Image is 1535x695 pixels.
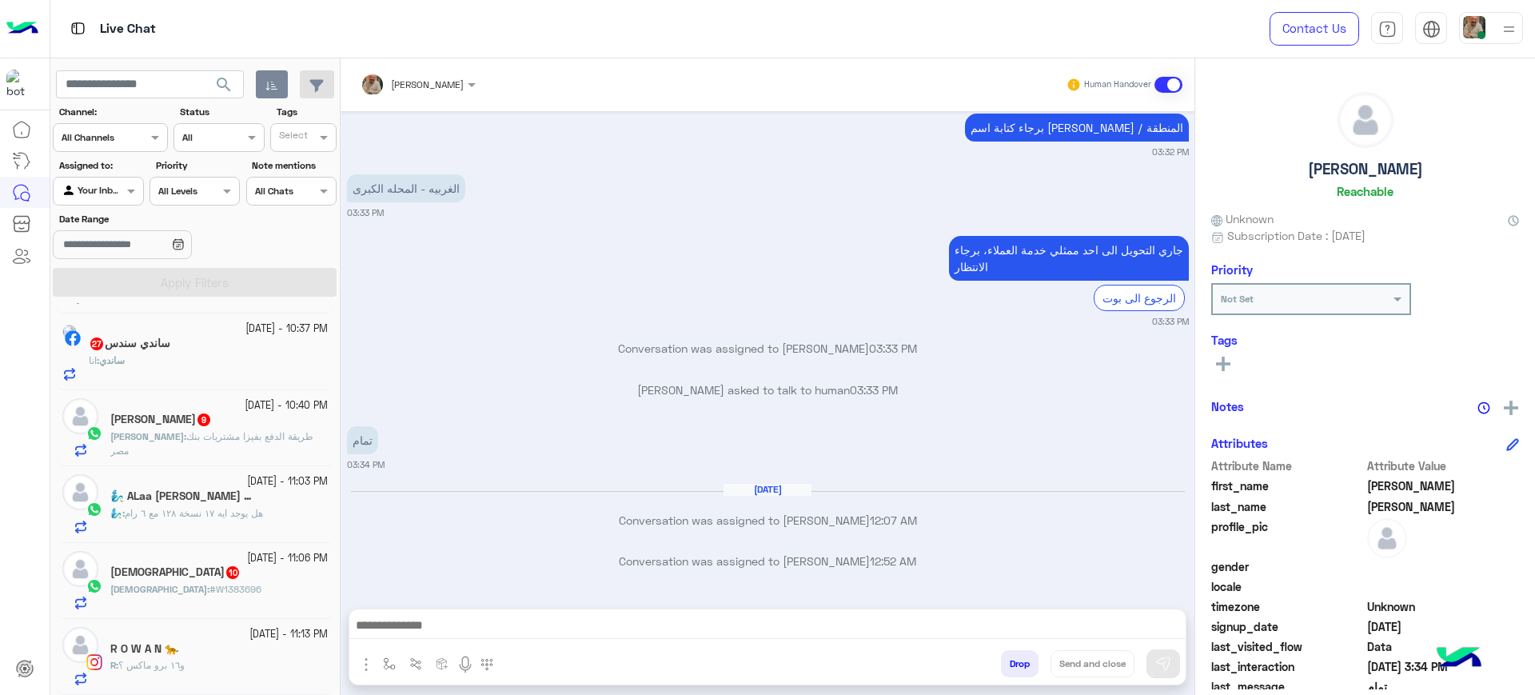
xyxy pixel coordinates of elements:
[125,507,263,519] span: هل يوجد ايه ١٧ نسخة ١٢٨ مع ٦ رام
[65,330,81,346] img: Facebook
[480,658,493,671] img: make a call
[110,507,125,519] b: :
[377,650,403,677] button: select flow
[1367,658,1520,675] span: 2025-10-15T12:34:59.434Z
[1211,618,1364,635] span: signup_date
[214,75,233,94] span: search
[1221,293,1254,305] b: Not Set
[357,655,376,674] img: send attachment
[59,105,166,119] label: Channel:
[1367,558,1520,575] span: null
[110,430,186,442] b: :
[347,174,465,202] p: 15/10/2025, 3:33 PM
[226,566,239,579] span: 10
[1371,12,1403,46] a: tab
[436,657,449,670] img: create order
[110,430,184,442] span: [PERSON_NAME]
[347,206,384,219] small: 03:33 PM
[110,583,209,595] b: :
[1211,678,1364,695] span: last_message
[1155,656,1171,672] img: send message
[1211,638,1364,655] span: last_visited_flow
[965,114,1189,142] p: 15/10/2025, 3:32 PM
[347,340,1189,357] p: Conversation was assigned to [PERSON_NAME]
[86,501,102,517] img: WhatsApp
[110,430,313,457] span: طريقة الدفع بفيزا مشتريات بنك مصر
[1152,146,1189,158] small: 03:32 PM
[245,398,328,413] small: [DATE] - 10:40 PM
[62,551,98,587] img: defaultAdmin.png
[1422,20,1441,38] img: tab
[197,413,210,426] span: 9
[1367,638,1520,655] span: Data
[1211,518,1364,555] span: profile_pic
[6,70,35,98] img: 1403182699927242
[1211,598,1364,615] span: timezone
[1477,401,1490,414] img: notes
[110,659,116,671] span: R
[456,655,475,674] img: send voice note
[59,212,238,226] label: Date Range
[1211,477,1364,494] span: first_name
[347,512,1189,529] p: Conversation was assigned to [PERSON_NAME]
[1094,285,1185,311] div: الرجوع الى بوت
[97,354,125,366] b: :
[62,325,77,339] img: picture
[1001,650,1039,677] button: Drop
[110,565,241,579] h5: islammm2010
[59,158,142,173] label: Assigned to:
[383,657,396,670] img: select flow
[110,583,207,595] span: [DEMOGRAPHIC_DATA]
[347,426,378,454] p: 15/10/2025, 3:34 PM
[86,654,102,670] img: Instagram
[1211,558,1364,575] span: gender
[429,650,456,677] button: create order
[53,268,337,297] button: Apply Filters
[6,12,38,46] img: Logo
[277,128,308,146] div: Select
[850,383,898,397] span: 03:33 PM
[1227,227,1366,244] span: Subscription Date : [DATE]
[1308,160,1423,178] h5: [PERSON_NAME]
[247,551,328,566] small: [DATE] - 11:06 PM
[403,650,429,677] button: Trigger scenario
[62,398,98,434] img: defaultAdmin.png
[245,322,328,337] small: [DATE] - 10:37 PM
[89,354,97,366] span: انا
[869,342,917,355] span: 03:33 PM
[110,659,118,671] b: :
[1211,436,1268,450] h6: Attributes
[247,474,328,489] small: [DATE] - 11:03 PM
[347,553,1189,569] p: Conversation was assigned to [PERSON_NAME]
[1367,618,1520,635] span: 2025-10-15T12:24:06.461Z
[409,657,422,670] img: Trigger scenario
[1338,93,1393,147] img: defaultAdmin.png
[100,18,156,40] p: Live Chat
[1211,498,1364,515] span: last_name
[180,105,262,119] label: Status
[1499,19,1519,39] img: profile
[99,354,125,366] span: ساندي
[1463,16,1485,38] img: userImage
[62,627,98,663] img: defaultAdmin.png
[110,642,178,656] h5: R O W A N 🐆
[347,458,385,471] small: 03:34 PM
[1367,598,1520,615] span: Unknown
[1270,12,1359,46] a: Contact Us
[1367,578,1520,595] span: null
[62,474,98,510] img: defaultAdmin.png
[252,158,334,173] label: Note mentions
[870,554,916,568] span: 12:52 AM
[391,78,464,90] span: [PERSON_NAME]
[1367,678,1520,695] span: تمام
[1367,477,1520,494] span: Karim
[1211,658,1364,675] span: last_interaction
[110,413,212,426] h5: Ayman Hassan
[1051,650,1134,677] button: Send and close
[1504,401,1518,415] img: add
[949,236,1189,281] p: 15/10/2025, 3:33 PM
[118,659,185,671] span: و١٦ برو ماكس ؟
[1367,498,1520,515] span: Tolpa
[110,507,122,519] span: 🧞‍♂️
[1211,457,1364,474] span: Attribute Name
